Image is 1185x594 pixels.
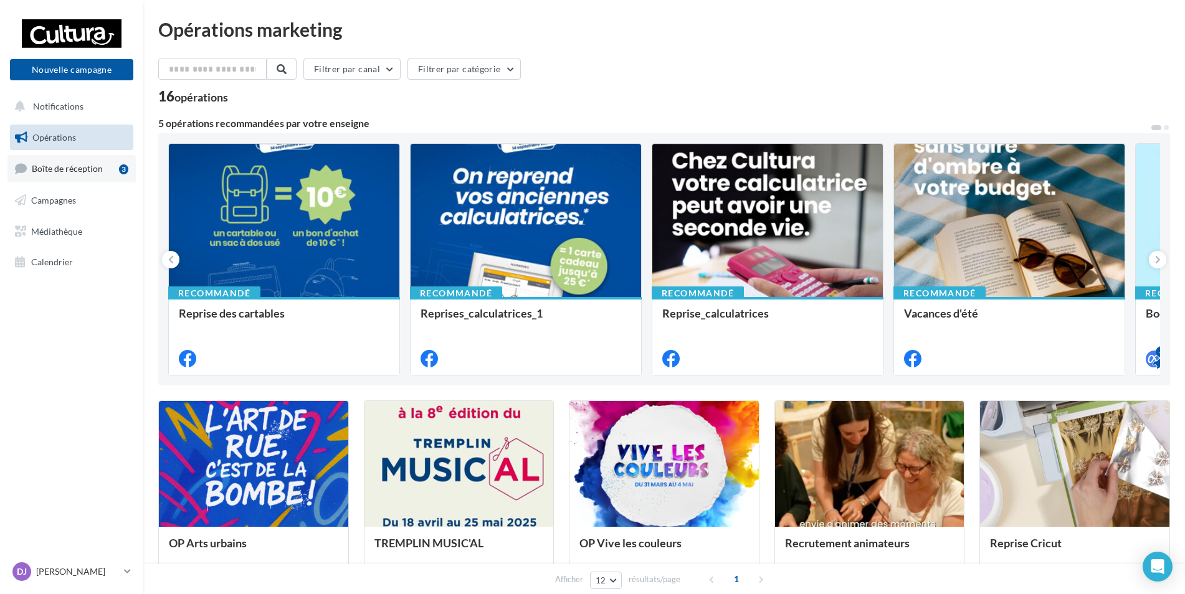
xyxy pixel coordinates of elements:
span: Boîte de réception [32,163,103,174]
div: opérations [174,92,228,103]
span: 1 [726,569,746,589]
div: Recommandé [652,286,744,300]
div: Recommandé [168,286,260,300]
a: Calendrier [7,249,136,275]
div: Reprise_calculatrices [662,307,873,332]
button: Filtrer par canal [303,59,401,80]
a: DJ [PERSON_NAME] [10,560,133,583]
span: Opérations [32,132,76,143]
div: TREMPLIN MUSIC'AL [374,537,544,562]
div: Recommandé [893,286,986,300]
div: 5 opérations recommandées par votre enseigne [158,118,1150,128]
span: Afficher [555,573,583,585]
span: Calendrier [31,257,73,267]
div: 16 [158,90,228,103]
div: OP Vive les couleurs [579,537,749,562]
button: Nouvelle campagne [10,59,133,80]
div: 3 [119,164,128,174]
div: Open Intercom Messenger [1143,552,1173,582]
div: Reprise des cartables [179,307,389,332]
span: DJ [17,565,27,578]
div: Recrutement animateurs [785,537,954,562]
a: Campagnes [7,187,136,214]
div: 4 [1156,346,1167,357]
div: Vacances d'été [904,307,1115,332]
span: Campagnes [31,195,76,205]
div: Opérations marketing [158,20,1170,39]
span: Médiathèque [31,225,82,236]
div: Reprise Cricut [990,537,1159,562]
span: Notifications [33,101,83,111]
a: Médiathèque [7,219,136,245]
button: Filtrer par catégorie [407,59,521,80]
span: résultats/page [629,573,680,585]
div: Recommandé [410,286,502,300]
a: Opérations [7,125,136,151]
button: 12 [590,572,622,589]
div: Reprises_calculatrices_1 [421,307,631,332]
button: Notifications [7,93,131,120]
span: 12 [596,575,606,585]
p: [PERSON_NAME] [36,565,119,578]
a: Boîte de réception3 [7,155,136,182]
div: OP Arts urbains [169,537,338,562]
